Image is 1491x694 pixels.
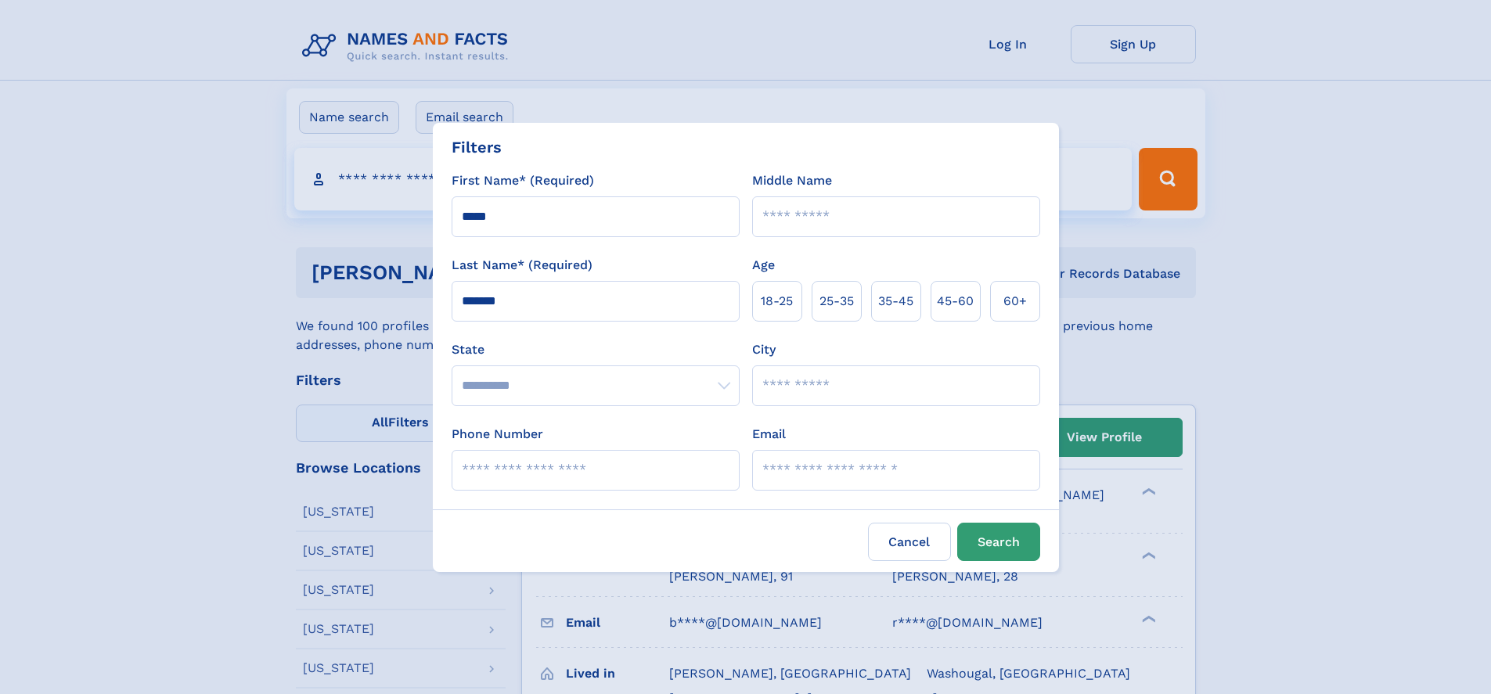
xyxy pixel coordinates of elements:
[937,292,974,311] span: 45‑60
[452,256,592,275] label: Last Name* (Required)
[752,425,786,444] label: Email
[752,171,832,190] label: Middle Name
[452,135,502,159] div: Filters
[819,292,854,311] span: 25‑35
[1003,292,1027,311] span: 60+
[878,292,913,311] span: 35‑45
[868,523,951,561] label: Cancel
[452,425,543,444] label: Phone Number
[957,523,1040,561] button: Search
[752,256,775,275] label: Age
[452,340,740,359] label: State
[761,292,793,311] span: 18‑25
[452,171,594,190] label: First Name* (Required)
[752,340,776,359] label: City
